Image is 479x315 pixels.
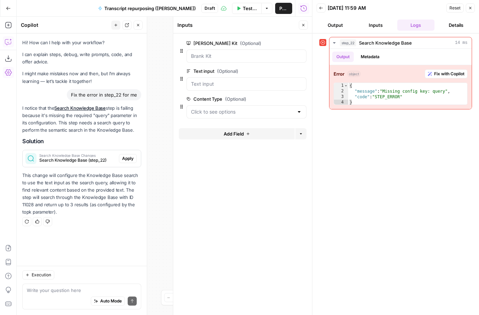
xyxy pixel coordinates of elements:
input: Text input [191,80,302,87]
span: Reset [449,5,461,11]
button: Add Field [179,128,295,139]
button: Publish [275,3,292,14]
button: Logs [397,20,435,31]
button: Test Workflow [232,3,261,14]
span: Search Knowledge Base (step_22) [39,157,116,163]
span: Test Workflow [243,5,257,12]
div: Inputs [177,22,297,29]
span: 14 ms [455,40,468,46]
div: 1 [334,83,348,89]
p: This change will configure the Knowledge Base search to use the text input as the search query, a... [22,172,141,216]
button: Execution [22,270,54,279]
span: object [347,71,361,77]
span: Auto Mode [100,298,122,304]
span: Publish [279,5,288,12]
div: Fix the error in step_22 for me [67,89,141,100]
p: I might make mistakes now and then, but I’m always learning — let’s tackle it together! [22,70,141,85]
span: Search Knowledge Base Changes [39,154,116,157]
p: I notice that the step is failing because it's missing the required "query" parameter in its conf... [22,105,141,134]
button: Output [317,20,354,31]
button: Inputs [357,20,394,31]
input: Brank Kit [191,53,302,60]
button: Output [332,52,354,62]
label: [PERSON_NAME] Kit [186,40,267,47]
span: Toggle code folding, rows 1 through 4 [344,83,348,89]
button: Metadata [357,52,384,62]
span: Apply [122,155,134,162]
h2: Solution [22,138,141,145]
div: 3 [334,94,348,100]
span: Execution [32,272,51,278]
button: Auto Mode [91,297,125,306]
input: Click to see options [191,108,294,115]
span: Search Knowledge Base [359,39,412,46]
span: Fix with Copilot [434,71,464,77]
label: Content Type [186,95,267,102]
button: 14 ms [329,37,472,48]
span: (Optional) [217,68,238,75]
div: Copilot [21,22,109,29]
span: Draft [205,5,215,11]
label: Text input [186,68,267,75]
div: 2 [334,89,348,94]
span: (Optional) [240,40,261,47]
button: Transcript repurposing ([PERSON_NAME]) [94,3,200,14]
p: Hi! How can I help with your workflow? [22,39,141,46]
span: (Optional) [225,95,246,102]
button: Fix with Copilot [425,69,468,78]
span: Transcript repurposing ([PERSON_NAME]) [104,5,196,12]
a: Search Knowledge Base [54,105,106,111]
button: Reset [446,3,464,13]
span: Add Field [224,130,244,137]
button: Apply [119,154,137,163]
p: I can explain steps, debug, write prompts, code, and offer advice. [22,51,141,66]
span: step_22 [340,39,356,46]
div: 14 ms [329,49,472,109]
div: 4 [334,100,348,105]
strong: Error [334,70,344,77]
button: Details [437,20,475,31]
